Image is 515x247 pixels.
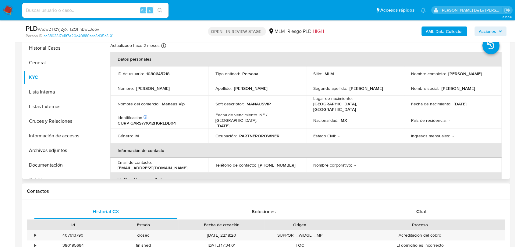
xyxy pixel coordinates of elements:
[118,86,134,91] p: Nombre :
[118,165,187,171] p: [EMAIL_ADDRESS][DOMAIN_NAME]
[215,101,244,107] p: Soft descriptor :
[23,143,100,158] button: Archivos adjuntos
[110,52,502,66] th: Datos personales
[38,26,99,32] span: # AdwDTQYjZyXFfZOFhbwEJdoV
[118,120,176,126] p: CURP GARS771012HGRLDB04
[136,86,170,91] p: [PERSON_NAME]
[479,26,496,36] span: Acciones
[453,133,454,139] p: -
[380,7,414,13] span: Accesos rápidos
[179,230,265,240] div: [DATE] 22:18:20
[454,101,467,107] p: [DATE]
[442,86,475,91] p: [PERSON_NAME]
[265,230,335,240] div: SUPPORT_WIDGET_MP
[313,96,353,101] p: Lugar de nacimiento :
[313,133,336,139] p: Estado Civil :
[183,222,260,228] div: Fecha de creación
[449,118,450,123] p: -
[112,222,174,228] div: Estado
[93,208,119,215] span: Historial CX
[421,8,426,13] a: Notificaciones
[215,133,237,139] p: Ocupación :
[441,7,502,13] p: javier.gutierrez@mercadolibre.com.mx
[23,55,100,70] button: General
[118,115,148,120] p: Identificación :
[215,162,256,168] p: Teléfono de contacto :
[44,33,112,39] a: ce3863317c11f7a20e40880acc3d05c3
[421,26,467,36] button: AML Data Collector
[313,86,347,91] p: Segundo apellido :
[118,133,133,139] p: Género :
[502,14,512,19] span: 3.163.0
[416,208,427,215] span: Chat
[27,188,505,194] h1: Contactos
[162,101,185,107] p: Manaus Vip
[23,158,100,172] button: Documentación
[110,172,502,187] th: Verificación y cumplimiento
[313,101,394,112] p: [GEOGRAPHIC_DATA], [GEOGRAPHIC_DATA]
[335,230,505,240] div: Acreditacion del cobro
[247,101,271,107] p: MANAUSVIP
[23,41,100,55] button: Historial Casos
[325,71,334,76] p: MLM
[411,71,446,76] p: Nombre completo :
[23,70,100,85] button: KYC
[149,7,151,13] span: s
[23,172,100,187] button: Créditos
[252,208,276,215] span: Soluciones
[135,133,139,139] p: M
[258,162,296,168] p: [PHONE_NUMBER]
[26,23,38,33] b: PLD
[42,222,104,228] div: Id
[269,222,331,228] div: Origen
[215,71,240,76] p: Tipo entidad :
[154,6,166,15] button: search-icon
[239,133,279,139] p: PARTNEROROWNER
[208,27,266,36] p: OPEN - IN REVIEW STAGE I
[474,26,506,36] button: Acciones
[313,71,322,76] p: Sitio :
[146,71,169,76] p: 1080645218
[110,43,160,48] p: Actualizado hace 2 meses
[411,86,439,91] p: Nombre social :
[234,86,268,91] p: [PERSON_NAME]
[38,230,108,240] div: 407613790
[504,7,510,13] a: Salir
[217,123,229,129] p: [DATE]
[268,28,285,35] div: MLM
[350,86,383,91] p: [PERSON_NAME]
[426,26,463,36] b: AML Data Collector
[34,232,36,238] div: •
[411,101,451,107] p: Fecha de nacimiento :
[411,118,446,123] p: País de residencia :
[313,162,352,168] p: Nombre corporativo :
[23,85,100,99] button: Lista Interna
[313,118,338,123] p: Nacionalidad :
[448,71,482,76] p: [PERSON_NAME]
[118,71,144,76] p: ID de usuario :
[411,133,450,139] p: Ingresos mensuales :
[118,101,159,107] p: Nombre del comercio :
[23,129,100,143] button: Información de accesos
[338,133,339,139] p: -
[354,162,356,168] p: -
[141,7,146,13] span: Alt
[110,143,502,158] th: Información de contacto
[23,114,100,129] button: Cruces y Relaciones
[215,86,232,91] p: Apellido :
[118,160,152,165] p: Email de contacto :
[26,33,42,39] b: Person ID
[341,118,347,123] p: MX
[312,28,324,35] span: HIGH
[23,99,100,114] button: Listas Externas
[215,112,299,123] p: Fecha de vencimiento INE / [GEOGRAPHIC_DATA] :
[287,28,324,35] span: Riesgo PLD:
[339,222,501,228] div: Proceso
[108,230,179,240] div: closed
[22,6,169,14] input: Buscar usuario o caso...
[242,71,258,76] p: Persona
